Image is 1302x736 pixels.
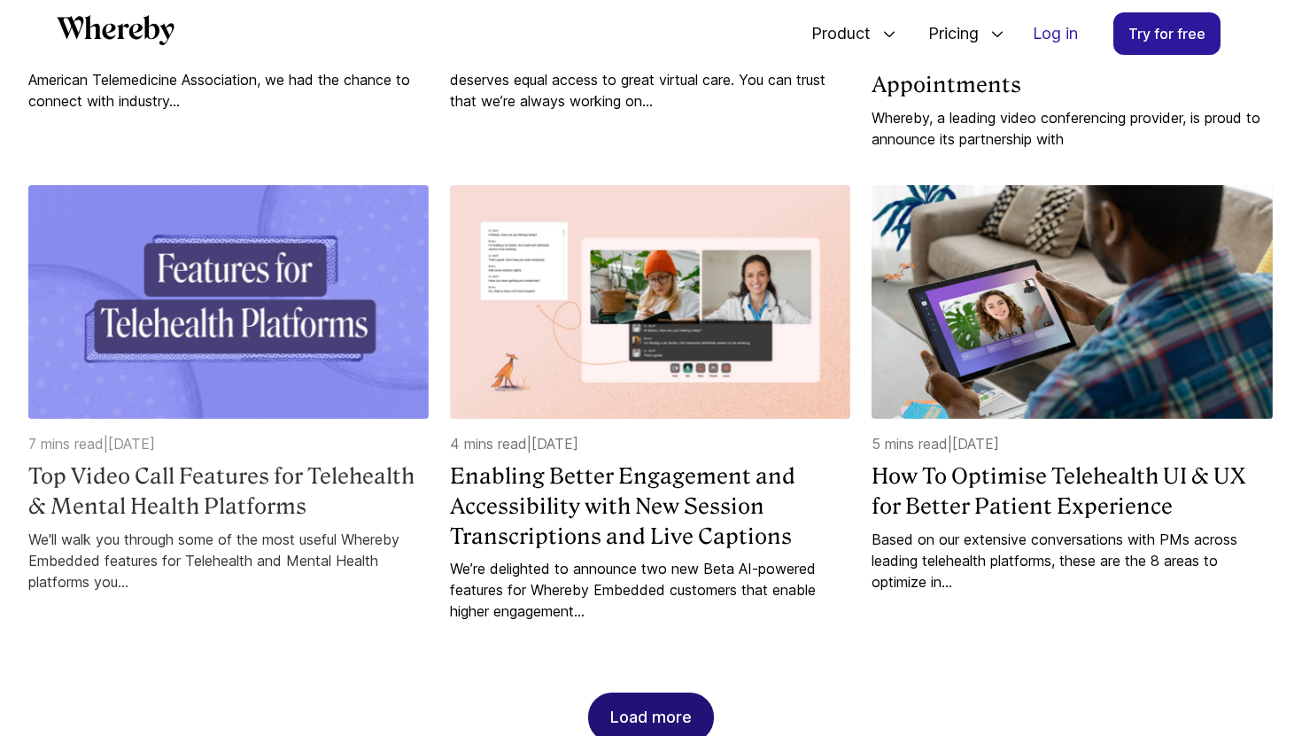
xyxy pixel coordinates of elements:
a: At [GEOGRAPHIC_DATA], we believe that everyone deserves equal access to great virtual care. You c... [450,48,850,112]
p: 7 mins read | [DATE] [28,433,429,454]
a: We’re delighted to announce two new Beta AI-powered features for Whereby Embedded customers that ... [450,558,850,622]
span: Product [794,4,875,63]
span: Pricing [911,4,983,63]
a: Enabling Better Engagement and Accessibility with New Session Transcriptions and Live Captions [450,461,850,551]
a: Whereby, a leading video conferencing provider, is proud to announce its partnership with [872,107,1272,150]
a: Whereby [57,15,174,51]
a: Top Video Call Features for Telehealth & Mental Health Platforms [28,461,429,521]
a: Log in [1019,13,1092,54]
p: 4 mins read | [DATE] [450,433,850,454]
a: At ATA Nexus in [GEOGRAPHIC_DATA], hosted by the American Telemedicine Association, we had the ch... [28,48,429,112]
a: How To Optimise Telehealth UI & UX for Better Patient Experience [872,461,1272,521]
a: Try for free [1113,12,1221,55]
a: Based on our extensive conversations with PMs across leading telehealth platforms, these are the ... [872,529,1272,593]
a: We'll walk you through some of the most useful Whereby Embedded features for Telehealth and Menta... [28,529,429,593]
svg: Whereby [57,15,174,45]
p: 5 mins read | [DATE] [872,433,1272,454]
